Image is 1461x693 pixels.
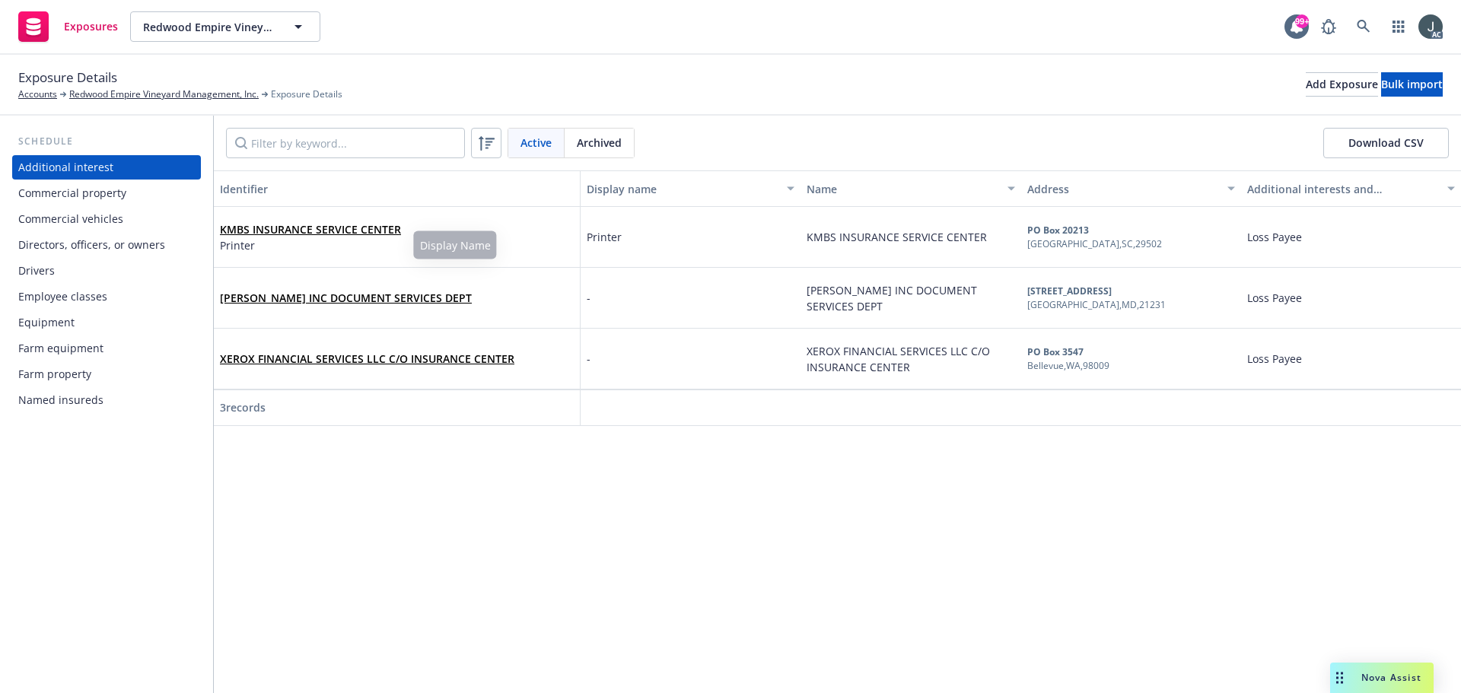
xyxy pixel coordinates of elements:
[1241,170,1461,207] button: Additional interests and endorsements applied
[1247,351,1302,367] span: Loss Payee
[1330,663,1349,693] div: Drag to move
[143,19,275,35] span: Redwood Empire Vineyard Management, Inc.
[18,181,126,205] div: Commercial property
[1027,298,1166,312] div: [GEOGRAPHIC_DATA] , MD , 21231
[220,237,401,253] span: Printer
[69,87,259,101] a: Redwood Empire Vineyard Management, Inc.
[214,170,581,207] button: Identifier
[18,388,103,412] div: Named insureds
[130,11,320,42] button: Redwood Empire Vineyard Management, Inc.
[271,87,342,101] span: Exposure Details
[12,207,201,231] a: Commercial vehicles
[1247,181,1438,197] div: Additional interests and endorsements applied
[12,310,201,335] a: Equipment
[1247,229,1302,245] span: Loss Payee
[12,155,201,180] a: Additional interest
[1027,224,1089,237] b: PO Box 20213
[581,170,801,207] button: Display name
[12,336,201,361] a: Farm equipment
[1027,345,1084,358] b: PO Box 3547
[1306,72,1378,97] button: Add Exposure
[18,155,113,180] div: Additional interest
[1330,663,1434,693] button: Nova Assist
[12,285,201,309] a: Employee classes
[18,87,57,101] a: Accounts
[1295,14,1309,28] div: 99+
[64,21,118,33] span: Exposures
[1381,73,1443,96] div: Bulk import
[1306,73,1378,96] div: Add Exposure
[18,310,75,335] div: Equipment
[220,400,266,415] span: 3 records
[807,230,987,244] span: KMBS INSURANCE SERVICE CENTER
[1021,170,1241,207] button: Address
[18,362,91,386] div: Farm property
[587,229,622,245] span: Printer
[587,181,778,197] div: Display name
[1247,290,1302,306] span: Loss Payee
[18,207,123,231] div: Commercial vehicles
[1027,285,1112,297] b: [STREET_ADDRESS]
[220,351,514,367] span: XEROX FINANCIAL SERVICES LLC C/O INSURANCE CENTER
[1323,128,1449,158] button: Download CSV
[220,221,401,237] span: KMBS INSURANCE SERVICE CENTER
[12,388,201,412] a: Named insureds
[12,233,201,257] a: Directors, officers, or owners
[226,128,465,158] input: Filter by keyword...
[12,259,201,283] a: Drivers
[220,222,401,237] a: KMBS INSURANCE SERVICE CENTER
[807,283,980,313] span: [PERSON_NAME] INC DOCUMENT SERVICES DEPT
[587,290,590,306] span: -
[1313,11,1344,42] a: Report a Bug
[577,135,622,151] span: Archived
[12,134,201,149] div: Schedule
[1418,14,1443,39] img: photo
[18,68,117,87] span: Exposure Details
[12,5,124,48] a: Exposures
[18,259,55,283] div: Drivers
[1361,671,1421,684] span: Nova Assist
[12,181,201,205] a: Commercial property
[18,285,107,309] div: Employee classes
[1348,11,1379,42] a: Search
[1383,11,1414,42] a: Switch app
[220,290,472,306] span: [PERSON_NAME] INC DOCUMENT SERVICES DEPT
[1381,72,1443,97] button: Bulk import
[807,344,993,374] span: XEROX FINANCIAL SERVICES LLC C/O INSURANCE CENTER
[807,181,998,197] div: Name
[220,291,472,305] a: [PERSON_NAME] INC DOCUMENT SERVICES DEPT
[18,233,165,257] div: Directors, officers, or owners
[1027,181,1218,197] div: Address
[18,336,103,361] div: Farm equipment
[587,351,590,367] span: -
[520,135,552,151] span: Active
[220,181,574,197] div: Identifier
[220,351,514,366] a: XEROX FINANCIAL SERVICES LLC C/O INSURANCE CENTER
[12,362,201,386] a: Farm property
[1027,359,1109,373] div: Bellevue , WA , 98009
[1027,237,1162,251] div: [GEOGRAPHIC_DATA] , SC , 29502
[801,170,1020,207] button: Name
